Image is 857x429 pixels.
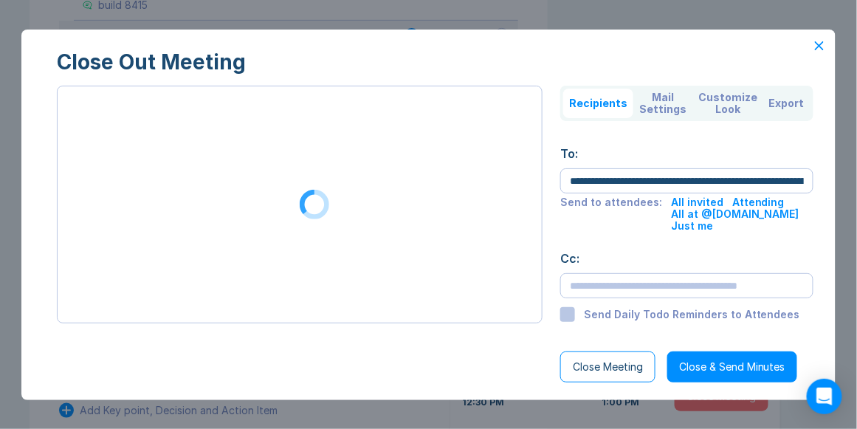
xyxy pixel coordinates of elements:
[633,89,692,118] button: Mail Settings
[560,196,662,232] div: Send to attendees:
[560,145,813,162] div: To:
[584,309,800,320] div: Send Daily Todo Reminders to Attendees
[732,196,785,208] div: Attending
[763,89,810,118] button: Export
[671,220,713,232] div: Just me
[560,351,655,382] button: Close Meeting
[671,196,723,208] div: All invited
[57,50,800,74] div: Close Out Meeting
[807,379,842,414] div: Open Intercom Messenger
[563,89,633,118] button: Recipients
[560,250,813,267] div: Cc:
[667,351,797,382] button: Close & Send Minutes
[671,208,799,220] div: All at @[DOMAIN_NAME]
[692,89,763,118] button: Customize Look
